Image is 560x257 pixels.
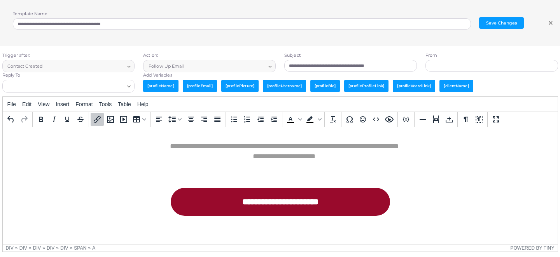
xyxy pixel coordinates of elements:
label: Subject [284,52,301,59]
button: Save Changes [479,17,524,29]
button: Underline [61,113,74,126]
span: [profilePicture] [221,80,259,92]
label: Add Variables [143,72,172,79]
span: View [38,101,49,107]
div: Search for option [2,60,135,72]
iframe: Rich Text Area [3,127,558,245]
span: [profileProfileLink] [344,80,388,92]
button: Bold [34,113,47,126]
button: Undo [4,113,17,126]
input: Search for option [186,62,265,70]
div: div [60,245,68,251]
button: Special character [343,113,356,126]
div: » [15,245,18,251]
button: Strikethrough [74,113,87,126]
button: Emoticons [356,113,369,126]
span: [profileBio] [310,80,340,92]
button: Decrease indent [254,113,267,126]
button: Show invisible characters [459,113,472,126]
button: Nonbreaking space [443,113,456,126]
div: div [33,245,41,251]
button: Fullscreen [489,113,502,126]
span: [clientName] [439,80,473,92]
span: Table [118,101,131,107]
button: Preview [383,113,396,126]
label: From [425,52,437,59]
div: a [92,245,95,251]
button: Align center [184,113,198,126]
button: Insert/edit code sample [399,113,413,126]
button: Bullet list [227,113,241,126]
button: Italic [47,113,61,126]
button: Line height [166,113,184,126]
button: Justify [211,113,224,126]
label: Reply To [2,72,21,79]
button: Align left [152,113,166,126]
div: » [70,245,72,251]
div: div [47,245,54,251]
span: [profileVcardLink] [393,80,435,92]
div: » [56,245,59,251]
button: Table [130,113,149,126]
div: div [19,245,27,251]
button: Show blocks [472,113,486,126]
span: Edit [22,101,31,107]
button: Horizontal line [416,113,429,126]
span: Format [75,101,93,107]
span: Help [137,101,149,107]
span: Contact Created [7,62,44,70]
span: Tools [99,101,112,107]
div: » [29,245,31,251]
input: Search for option [44,62,124,70]
button: Clear formatting [326,113,339,126]
div: » [88,245,91,251]
button: Source code [369,113,383,126]
div: Search for option [143,60,276,72]
button: Page break [429,113,443,126]
button: Insert/edit link [91,113,104,126]
div: div [6,245,14,251]
span: Insert [56,101,69,107]
span: [profileName] [143,80,178,92]
button: Media Gallery [104,113,117,126]
div: Search for option [2,80,135,92]
label: Trigger after: [2,52,30,59]
div: Text color [284,113,303,126]
button: Insert/edit media [117,113,130,126]
input: Search for option [3,82,124,91]
button: Numbered list [241,113,254,126]
span: File [7,101,16,107]
div: span [74,245,86,251]
div: Background color [303,113,323,126]
label: Action: [143,52,158,59]
div: » [42,245,45,251]
button: Align right [198,113,211,126]
span: Follow Up Email [147,62,185,70]
span: [profileEmail] [183,80,217,92]
a: Powered by Tiny [510,245,554,251]
button: Increase indent [267,113,280,126]
label: Template Name [13,11,47,17]
button: Redo [17,113,31,126]
span: [profileUsername] [263,80,306,92]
